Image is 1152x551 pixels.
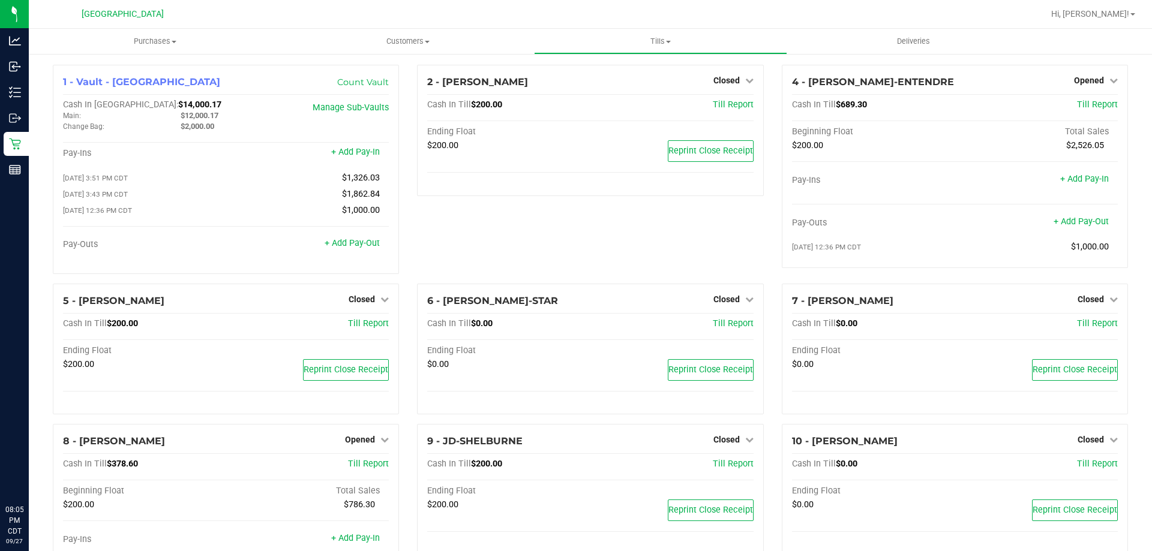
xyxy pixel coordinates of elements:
span: 9 - JD-SHELBURNE [427,435,523,447]
div: Ending Float [427,127,590,137]
div: Ending Float [792,345,955,356]
span: Cash In Till [792,100,836,110]
span: Opened [1074,76,1104,85]
span: 2 - [PERSON_NAME] [427,76,528,88]
span: 6 - [PERSON_NAME]-STAR [427,295,558,306]
span: $0.00 [792,359,814,369]
iframe: Resource center [12,455,48,491]
a: Tills [534,29,787,54]
span: Till Report [713,459,754,469]
span: $200.00 [427,499,458,510]
span: Purchases [29,36,281,47]
span: Till Report [1077,100,1118,110]
span: $2,526.05 [1066,140,1104,150]
span: Cash In Till [792,318,836,329]
span: $1,326.03 [342,173,380,183]
span: $200.00 [107,318,138,329]
span: $200.00 [471,100,502,110]
span: 5 - [PERSON_NAME] [63,295,164,306]
a: + Add Pay-Out [1054,216,1109,227]
inline-svg: Reports [9,164,21,176]
span: Cash In Till [427,318,471,329]
a: Count Vault [337,77,389,88]
span: [DATE] 3:51 PM CDT [63,174,128,182]
div: Ending Float [427,345,590,356]
button: Reprint Close Receipt [1032,499,1118,521]
div: Beginning Float [63,486,226,496]
a: Till Report [1077,318,1118,329]
span: $0.00 [427,359,449,369]
span: $200.00 [63,499,94,510]
div: Pay-Outs [792,218,955,228]
a: Manage Sub-Vaults [313,103,389,113]
span: Cash In Till [792,459,836,469]
span: [DATE] 12:36 PM CDT [792,243,861,251]
div: Pay-Outs [63,239,226,250]
span: Closed [713,76,740,85]
span: $1,000.00 [342,205,380,215]
a: + Add Pay-In [331,147,380,157]
span: Reprint Close Receipt [1033,365,1117,375]
span: $0.00 [471,318,493,329]
inline-svg: Outbound [9,112,21,124]
a: Till Report [348,318,389,329]
div: Pay-Ins [63,534,226,545]
span: $200.00 [792,140,823,150]
span: $2,000.00 [181,122,214,131]
span: 7 - [PERSON_NAME] [792,295,893,306]
button: Reprint Close Receipt [668,499,754,521]
span: Closed [349,294,375,304]
inline-svg: Inbound [9,61,21,73]
span: $689.30 [836,100,867,110]
span: Hi, [PERSON_NAME]! [1051,9,1129,19]
div: Ending Float [792,486,955,496]
div: Total Sales [226,486,389,496]
span: Cash In [GEOGRAPHIC_DATA]: [63,100,178,110]
span: Closed [713,435,740,444]
span: Closed [1078,294,1104,304]
span: $0.00 [836,459,857,469]
div: Beginning Float [792,127,955,137]
span: 10 - [PERSON_NAME] [792,435,898,447]
span: Closed [1078,435,1104,444]
inline-svg: Retail [9,138,21,150]
span: [DATE] 12:36 PM CDT [63,206,132,215]
a: + Add Pay-Out [325,238,380,248]
button: Reprint Close Receipt [668,140,754,162]
span: $12,000.17 [181,111,218,120]
a: Deliveries [787,29,1040,54]
span: $0.00 [836,318,857,329]
p: 08:05 PM CDT [5,504,23,537]
a: Till Report [713,318,754,329]
span: $0.00 [792,499,814,510]
span: Customers [282,36,533,47]
span: Deliveries [881,36,946,47]
span: Cash In Till [63,318,107,329]
inline-svg: Analytics [9,35,21,47]
span: Change Bag: [63,122,104,131]
span: $1,000.00 [1071,242,1109,252]
span: Reprint Close Receipt [668,365,753,375]
a: Purchases [29,29,281,54]
span: Cash In Till [63,459,107,469]
div: Pay-Ins [792,175,955,186]
span: 8 - [PERSON_NAME] [63,435,165,447]
span: 1 - Vault - [GEOGRAPHIC_DATA] [63,76,220,88]
span: Opened [345,435,375,444]
div: Ending Float [427,486,590,496]
div: Ending Float [63,345,226,356]
span: 4 - [PERSON_NAME]-ENTENDRE [792,76,954,88]
a: Till Report [713,100,754,110]
span: Closed [713,294,740,304]
a: Till Report [1077,459,1118,469]
inline-svg: Inventory [9,86,21,98]
a: + Add Pay-In [331,533,380,543]
span: Main: [63,112,81,120]
button: Reprint Close Receipt [303,359,389,381]
a: + Add Pay-In [1060,174,1109,184]
span: $14,000.17 [178,100,221,110]
span: Reprint Close Receipt [1033,505,1117,515]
